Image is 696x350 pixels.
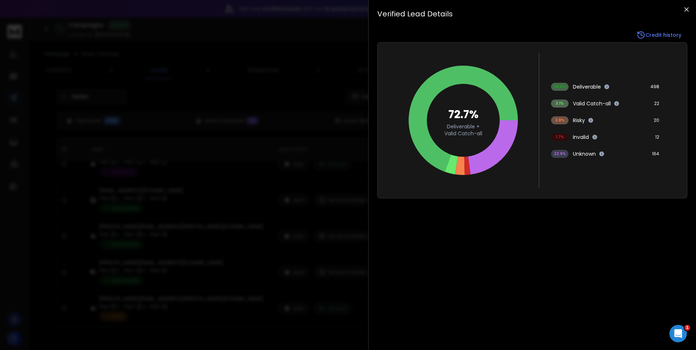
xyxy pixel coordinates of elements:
span: 1 [684,325,690,331]
text: Deliverable + [447,123,480,130]
p: Unknown [573,150,596,157]
a: Credit history [631,28,687,42]
p: Deliverable [573,83,601,90]
p: 498 [650,84,659,90]
p: 3.1 % [556,101,564,106]
iframe: Intercom live chat [669,325,687,342]
p: Risky [573,117,585,124]
p: 2.8 % [555,117,565,123]
p: 164 [652,151,659,157]
p: 22.9 % [554,151,566,157]
p: 12 [655,134,659,140]
h3: Verified Lead Details [377,9,687,19]
p: 22 [654,101,659,106]
p: 20 [654,117,659,123]
p: 1.7 % [556,134,564,140]
p: Invalid [573,133,589,141]
text: 72.7 % [448,106,479,122]
text: Valid Catch-all [444,130,482,137]
p: Valid Catch-all [573,100,611,107]
p: 69.6 % [554,84,566,90]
